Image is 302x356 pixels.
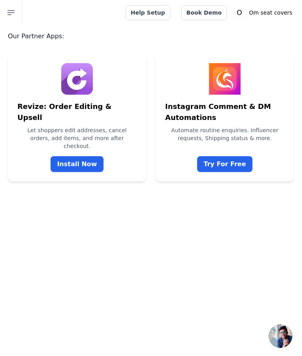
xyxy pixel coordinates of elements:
button: O Om seat covers [233,6,296,20]
p: Automate routine enquiries. Influencer requests, Shipping status & more. [165,126,285,142]
h5: Revize: Order Editing & Upsell [17,101,137,123]
h4: Our Partner Apps: [8,32,294,41]
a: Book Demo [181,5,227,20]
p: Let shoppers edit addresses, cancel orders, add items, and more after checkout. [17,126,137,150]
img: Revize: Order Editing & Upsell logo [61,63,93,95]
h5: Instagram Comment & DM Automations [165,101,285,123]
a: Try For Free [197,156,252,172]
a: Help Setup [126,5,170,20]
p: Om seat covers [246,6,296,20]
img: Instagram Comment & DM Automations logo [209,63,241,95]
text: O [237,9,242,17]
div: Open chat [269,324,293,348]
a: Install Now [51,156,103,172]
